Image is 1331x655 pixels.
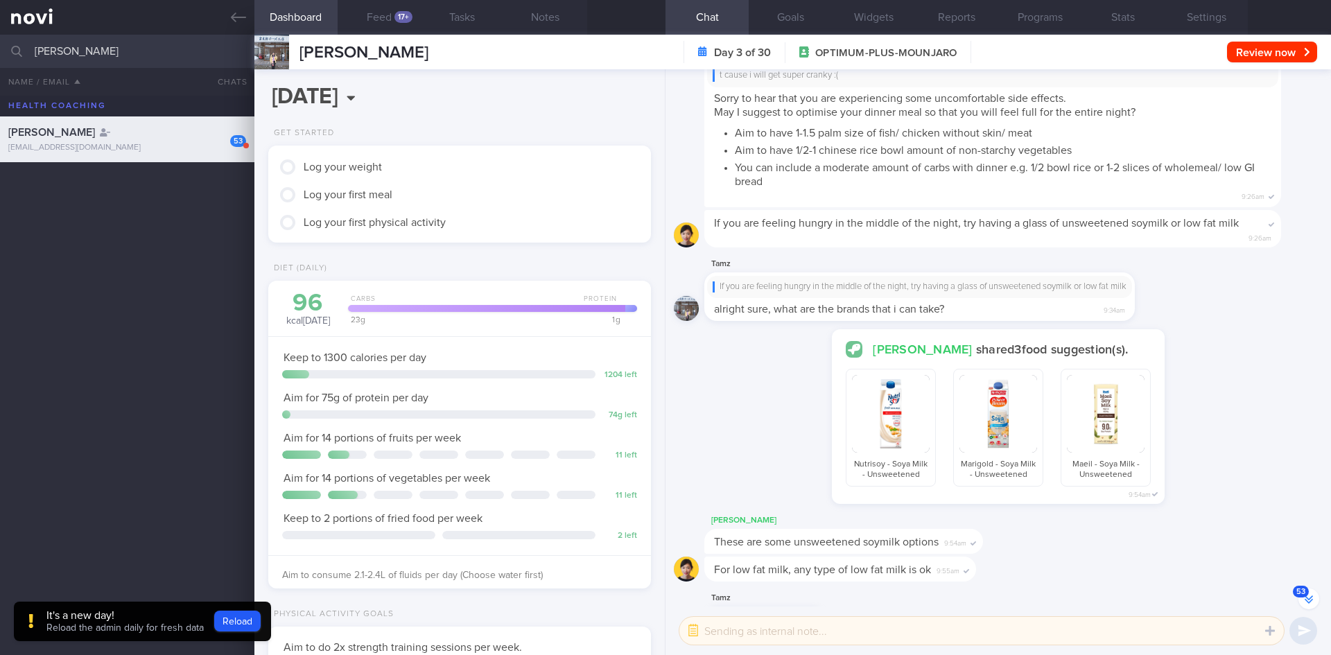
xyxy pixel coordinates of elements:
span: Aim to do 2x strength training sessions per week. [284,642,522,653]
li: Aim to have 1/2-1 chinese rice bowl amount of non-starchy vegetables [735,140,1271,157]
strong: Day 3 of 30 [714,46,771,60]
span: These are some unsweetened soymilk options [714,536,939,548]
span: Aim for 75g of protein per day [284,392,428,403]
span: Sorry to hear that you are experiencing some uncomfortable side effects. [714,93,1066,104]
div: 11 left [602,451,637,461]
div: Marigold - Soya Milk - Unsweetened [953,369,1043,487]
li: Aim to have 1-1.5 palm size of fish/ chicken without skin/ meat [735,123,1271,140]
div: shared 3 food suggestion(s). [846,341,1151,358]
span: Aim for 14 portions of fruits per week [284,433,461,444]
button: Chats [199,68,254,96]
span: alright sure, what are the brands that i can take? [714,304,944,315]
img: Marigold - Soya Milk - Unsweetened [959,375,1037,453]
span: 9:55am [937,563,959,576]
div: Maeil - Soya Milk - Unsweetened [1061,369,1151,487]
span: Reload the admin daily for fresh data [46,623,204,633]
div: 74 g left [602,410,637,421]
li: You can include a moderate amount of carbs with dinner e.g. 1/2 bowl rice or 1-2 slices of wholem... [735,157,1271,189]
div: Tamz [704,590,867,606]
div: 53 [230,135,246,147]
span: 53 [1293,586,1309,597]
span: [PERSON_NAME] [299,44,428,61]
span: 9:54am [944,535,966,548]
span: Aim to consume 2.1-2.4L of fluids per day (Choose water first) [282,570,543,580]
div: 1 g [605,315,623,324]
div: [PERSON_NAME] [704,512,1025,529]
img: Maeil - Soya Milk - Unsweetened [1067,375,1145,453]
span: [PERSON_NAME] [8,127,95,138]
div: It's a new day! [46,609,204,622]
div: 23 g [344,315,609,324]
div: Tamz [704,256,1176,272]
div: Diet (Daily) [268,263,327,274]
div: [EMAIL_ADDRESS][DOMAIN_NAME] [8,143,246,153]
div: 11 left [602,491,637,501]
span: Aim for 14 portions of vegetables per week [284,473,490,484]
strong: [PERSON_NAME] [873,344,976,356]
span: 9:26am [1249,230,1271,243]
div: Nutrisoy - Soya Milk - Unsweetened [846,369,936,487]
span: Keep to 1300 calories per day [284,352,426,363]
div: hello! i know it's midnight but i'm dizzy .. about to throw out and my stomach is growling... is ... [713,59,1273,82]
span: For low fat milk, any type of low fat milk is ok [714,564,931,575]
button: 53 [1298,588,1319,609]
div: Protein [578,295,618,312]
span: 9:26am [1242,189,1264,202]
span: May I suggest to optimise your dinner meal so that you will feel full for the entire night? [714,107,1136,118]
div: 17+ [394,11,412,23]
span: OPTIMUM-PLUS-MOUNJARO [815,46,957,60]
div: Carbs [344,295,582,312]
span: 9:34am [1104,302,1125,315]
button: Reload [214,611,261,631]
button: Review now [1227,42,1317,62]
div: 96 [282,291,334,315]
span: 9:54am [1129,487,1151,500]
span: If you are feeling hungry in the middle of the night, try having a glass of unsweetened soymilk o... [714,218,1239,229]
div: 1204 left [602,370,637,381]
img: Nutrisoy - Soya Milk - Unsweetened [852,375,930,453]
div: If you are feeling hungry in the middle of the night, try having a glass of unsweetened soymilk o... [713,281,1126,292]
div: Physical Activity Goals [268,609,394,620]
div: kcal [DATE] [282,291,334,328]
div: Get Started [268,128,334,139]
span: Keep to 2 portions of fried food per week [284,513,482,524]
div: 2 left [602,531,637,541]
